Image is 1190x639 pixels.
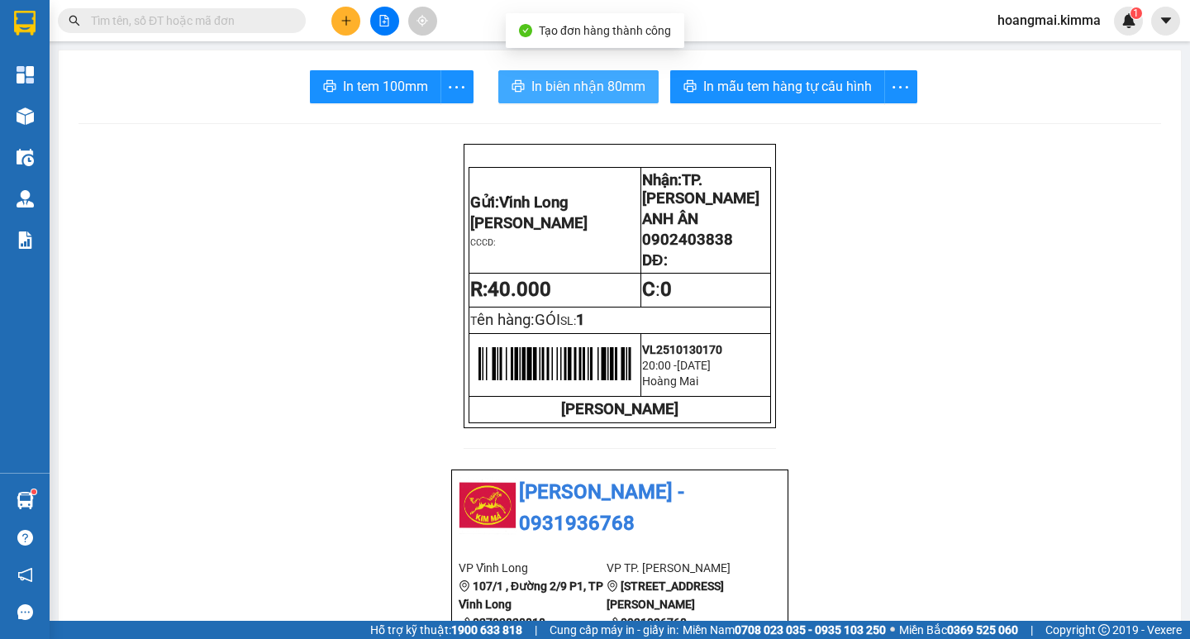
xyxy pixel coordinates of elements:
button: caret-down [1151,7,1180,36]
span: Miền Nam [683,621,886,639]
button: printerIn biên nhận 80mm [498,70,659,103]
button: printerIn mẫu tem hàng tự cấu hình [670,70,885,103]
span: In tem 100mm [343,76,428,97]
div: Vĩnh Long [14,14,96,54]
span: In mẫu tem hàng tự cấu hình [703,76,872,97]
img: icon-new-feature [1121,13,1136,28]
span: 0 [660,278,672,301]
span: T [470,314,560,327]
li: [PERSON_NAME] - 0931936768 [459,477,781,539]
span: Tạo đơn hàng thành công [539,24,671,37]
span: 40.000 [488,278,551,301]
button: more [884,70,917,103]
span: Nhận: [107,16,147,33]
img: warehouse-icon [17,107,34,125]
b: 02703828818 [473,616,545,629]
span: plus [340,15,352,26]
div: BÁN LẺ KHÔNG GIAO HÓA ĐƠN [14,54,96,133]
span: ên hàng: [477,311,560,329]
div: 0966000078 [107,74,240,97]
span: Nhận: [642,171,759,207]
span: hoangmai.kimma [984,10,1114,31]
span: 20:00 - [642,359,677,372]
span: DĐ: [642,251,667,269]
span: 0902403838 [642,231,733,249]
button: plus [331,7,360,36]
span: : [642,278,672,301]
sup: 1 [1130,7,1142,19]
span: message [17,604,33,620]
button: printerIn tem 100mm [310,70,441,103]
span: 1 [576,311,585,329]
span: | [535,621,537,639]
span: printer [683,79,697,95]
img: logo.jpg [459,477,516,535]
span: notification [17,567,33,583]
strong: 0369 525 060 [947,623,1018,637]
span: file-add [378,15,390,26]
b: 107/1 , Đường 2/9 P1, TP Vĩnh Long [459,579,603,611]
input: Tìm tên, số ĐT hoặc mã đơn [91,12,286,30]
span: ANH ÂN [642,210,698,228]
strong: 0708 023 035 - 0935 103 250 [735,623,886,637]
img: logo-vxr [14,11,36,36]
span: VL2510130170 [642,343,722,356]
strong: 1900 633 818 [451,623,522,637]
sup: 1 [31,489,36,494]
span: | [1031,621,1033,639]
span: [DATE] [677,359,711,372]
span: ⚪️ [890,627,895,633]
span: aim [416,15,428,26]
span: question-circle [17,530,33,546]
span: [PERSON_NAME] [470,214,588,232]
span: SL: [560,314,576,327]
span: GÓI [535,311,560,329]
li: VP TP. [PERSON_NAME] [607,559,754,577]
span: check-circle [519,24,532,37]
div: TP. [PERSON_NAME] [107,14,240,54]
span: phone [607,617,618,628]
span: caret-down [1159,13,1173,28]
span: CCCD: [470,237,496,248]
span: Gửi: [14,16,40,33]
span: printer [512,79,525,95]
strong: [PERSON_NAME] [561,400,678,418]
span: search [69,15,80,26]
span: 1 [1133,7,1139,19]
span: more [885,77,916,98]
span: Cung cấp máy in - giấy in: [550,621,678,639]
span: Miền Bắc [899,621,1018,639]
span: Hỗ trợ kỹ thuật: [370,621,522,639]
span: environment [459,580,470,592]
span: environment [607,580,618,592]
img: dashboard-icon [17,66,34,83]
li: VP Vĩnh Long [459,559,607,577]
span: Vĩnh Long [499,193,569,212]
span: more [441,77,473,98]
span: copyright [1098,624,1110,636]
span: printer [323,79,336,95]
span: phone [459,617,470,628]
b: [STREET_ADDRESS][PERSON_NAME] [607,579,724,611]
div: DŨNG [107,54,240,74]
img: warehouse-icon [17,190,34,207]
span: Gửi: [470,193,569,212]
button: file-add [370,7,399,36]
img: warehouse-icon [17,149,34,166]
img: warehouse-icon [17,492,34,509]
button: aim [408,7,437,36]
span: Hoàng Mai [642,374,698,388]
img: solution-icon [17,231,34,249]
strong: C [642,278,655,301]
span: TP. [PERSON_NAME] [642,171,759,207]
strong: R: [470,278,551,301]
b: 0931936768 [621,616,687,629]
span: In biên nhận 80mm [531,76,645,97]
button: more [440,70,474,103]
